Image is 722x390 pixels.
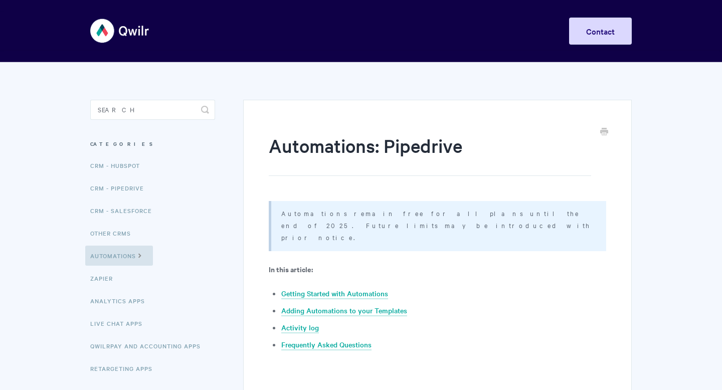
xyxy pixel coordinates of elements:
[85,246,153,266] a: Automations
[90,135,215,153] h3: Categories
[281,305,407,316] a: Adding Automations to your Templates
[90,12,150,50] img: Qwilr Help Center
[90,201,159,221] a: CRM - Salesforce
[90,268,120,288] a: Zapier
[600,127,608,138] a: Print this Article
[569,18,632,45] a: Contact
[90,155,147,175] a: CRM - HubSpot
[90,100,215,120] input: Search
[90,291,152,311] a: Analytics Apps
[281,288,388,299] a: Getting Started with Automations
[90,313,150,333] a: Live Chat Apps
[269,133,591,176] h1: Automations: Pipedrive
[281,207,594,243] p: Automations remain free for all plans until the end of 2025. Future limits may be introduced with...
[90,358,160,378] a: Retargeting Apps
[269,264,313,274] b: In this article:
[281,322,319,333] a: Activity log
[90,223,138,243] a: Other CRMs
[90,336,208,356] a: QwilrPay and Accounting Apps
[281,339,372,350] a: Frequently Asked Questions
[90,178,151,198] a: CRM - Pipedrive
